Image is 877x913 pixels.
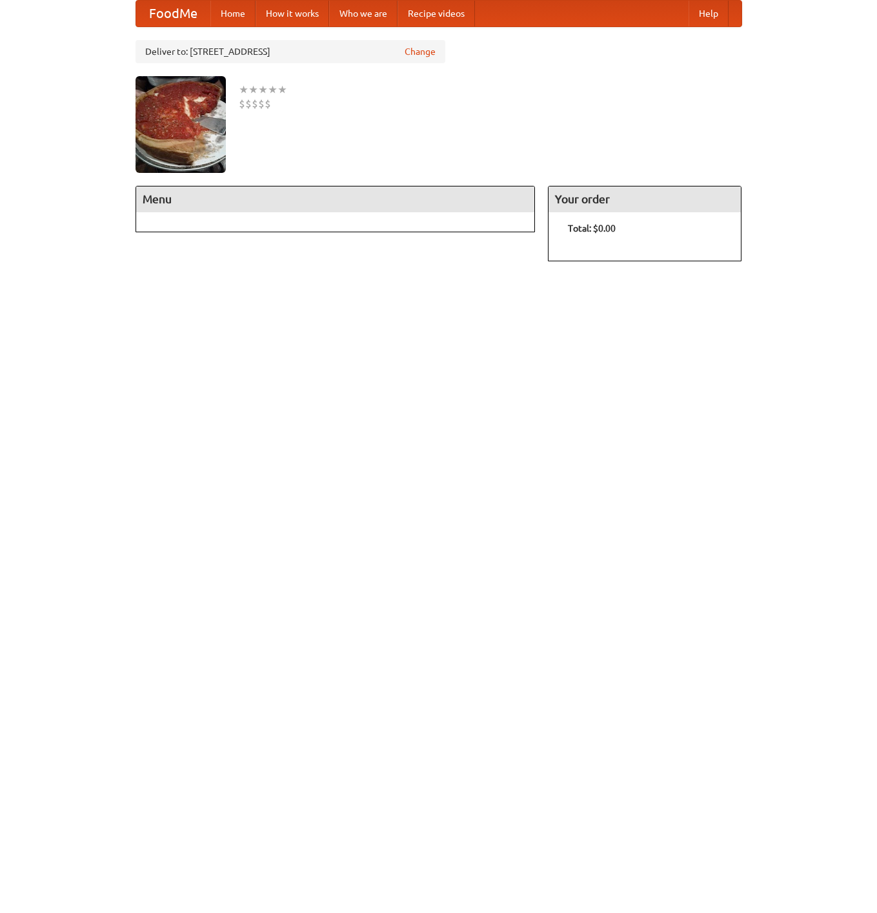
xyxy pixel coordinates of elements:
b: Total: $0.00 [568,223,616,234]
li: $ [265,97,271,111]
a: How it works [256,1,329,26]
h4: Your order [549,186,741,212]
a: Help [689,1,729,26]
div: Deliver to: [STREET_ADDRESS] [136,40,445,63]
a: Recipe videos [398,1,475,26]
li: ★ [277,83,287,97]
a: Who we are [329,1,398,26]
li: $ [252,97,258,111]
li: $ [258,97,265,111]
a: Change [405,45,436,58]
li: $ [239,97,245,111]
a: FoodMe [136,1,210,26]
li: ★ [258,83,268,97]
li: ★ [268,83,277,97]
li: $ [245,97,252,111]
a: Home [210,1,256,26]
li: ★ [239,83,248,97]
h4: Menu [136,186,535,212]
img: angular.jpg [136,76,226,173]
li: ★ [248,83,258,97]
